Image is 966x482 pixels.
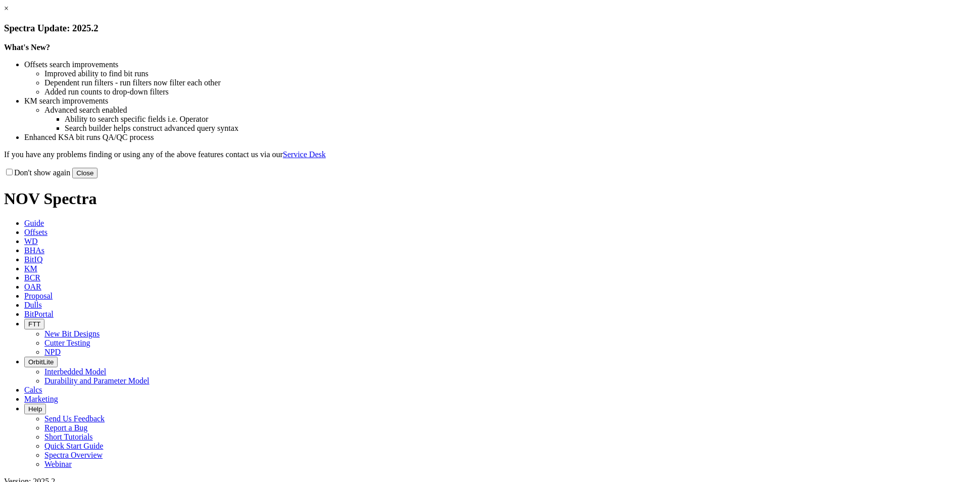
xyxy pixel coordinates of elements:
a: Cutter Testing [44,339,90,347]
p: If you have any problems finding or using any of the above features contact us via our [4,150,962,159]
a: New Bit Designs [44,329,100,338]
a: Service Desk [283,150,326,159]
span: KM [24,264,37,273]
li: Advanced search enabled [44,106,962,115]
button: Close [72,168,98,178]
strong: What's New? [4,43,50,52]
h1: NOV Spectra [4,189,962,208]
span: OrbitLite [28,358,54,366]
a: NPD [44,348,61,356]
a: Durability and Parameter Model [44,376,150,385]
li: Offsets search improvements [24,60,962,69]
span: Help [28,405,42,413]
span: BitPortal [24,310,54,318]
span: WD [24,237,38,246]
li: Enhanced KSA bit runs QA/QC process [24,133,962,142]
span: Proposal [24,292,53,300]
h3: Spectra Update: 2025.2 [4,23,962,34]
a: Short Tutorials [44,432,93,441]
span: BitIQ [24,255,42,264]
a: Quick Start Guide [44,442,103,450]
li: Improved ability to find bit runs [44,69,962,78]
span: BCR [24,273,40,282]
label: Don't show again [4,168,70,177]
li: Search builder helps construct advanced query syntax [65,124,962,133]
li: Dependent run filters - run filters now filter each other [44,78,962,87]
span: Marketing [24,395,58,403]
span: FTT [28,320,40,328]
a: Interbedded Model [44,367,106,376]
li: Added run counts to drop-down filters [44,87,962,97]
span: Guide [24,219,44,227]
a: Spectra Overview [44,451,103,459]
span: BHAs [24,246,44,255]
input: Don't show again [6,169,13,175]
a: Report a Bug [44,423,87,432]
li: KM search improvements [24,97,962,106]
a: × [4,4,9,13]
span: Offsets [24,228,47,236]
li: Ability to search specific fields i.e. Operator [65,115,962,124]
span: Dulls [24,301,42,309]
a: Webinar [44,460,72,468]
span: OAR [24,282,41,291]
a: Send Us Feedback [44,414,105,423]
span: Calcs [24,385,42,394]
